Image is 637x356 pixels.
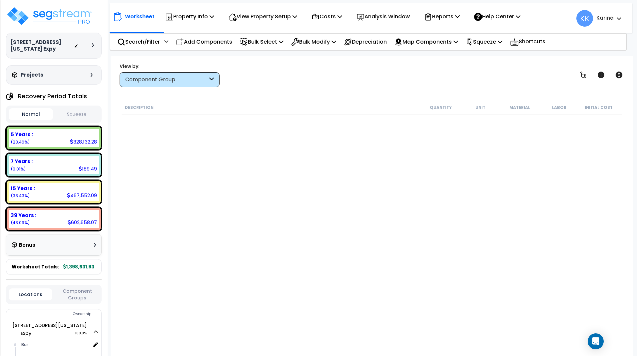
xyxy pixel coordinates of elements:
[125,76,208,84] div: Component Group
[63,263,94,270] b: 1,398,531.93
[20,341,91,349] div: Bar
[475,105,485,110] small: Unit
[11,158,33,165] b: 7 Years :
[12,263,59,270] span: Worksheet Totals:
[552,105,566,110] small: Labor
[585,105,613,110] small: Initial Cost
[509,105,530,110] small: Material
[510,37,545,47] p: Shortcuts
[125,105,154,110] small: Description
[70,138,97,145] div: 328,132.28
[11,166,26,172] small: (0.01%)
[11,220,30,225] small: (43.09%)
[291,37,336,46] p: Bulk Modify
[424,12,460,21] p: Reports
[229,12,297,21] p: View Property Setup
[18,93,87,100] h4: Recovery Period Totals
[11,185,35,192] b: 15 Years :
[474,12,520,21] p: Help Center
[430,105,452,110] small: Quantity
[11,139,30,145] small: (23.46%)
[172,34,236,50] div: Add Components
[9,288,52,300] button: Locations
[19,242,35,248] h3: Bonus
[6,6,93,26] img: logo_pro_r.png
[120,63,220,70] div: View by:
[596,14,614,21] b: Karina
[576,10,593,27] span: KK
[11,131,33,138] b: 5 Years :
[344,37,387,46] p: Depreciation
[394,37,458,46] p: Map Components
[56,287,99,301] button: Component Groups
[11,212,36,219] b: 39 Years :
[79,165,97,172] div: 189.49
[68,219,97,226] div: 602,658.07
[356,12,410,21] p: Analysis Window
[9,108,53,120] button: Normal
[176,37,232,46] p: Add Components
[11,193,30,198] small: (33.43%)
[466,37,502,46] p: Squeeze
[55,109,99,120] button: Squeeze
[588,333,604,349] div: Open Intercom Messenger
[312,12,342,21] p: Costs
[165,12,214,21] p: Property Info
[340,34,390,50] div: Depreciation
[20,310,101,318] div: Ownership
[75,329,93,337] span: 100.0%
[67,192,97,199] div: 467,552.09
[21,72,43,78] h3: Projects
[125,12,155,21] p: Worksheet
[506,34,549,50] div: Shortcuts
[12,322,87,337] a: [STREET_ADDRESS][US_STATE] Expy 100.0%
[10,39,74,52] h3: [STREET_ADDRESS][US_STATE] Expy
[117,37,160,46] p: Search/Filter
[240,37,284,46] p: Bulk Select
